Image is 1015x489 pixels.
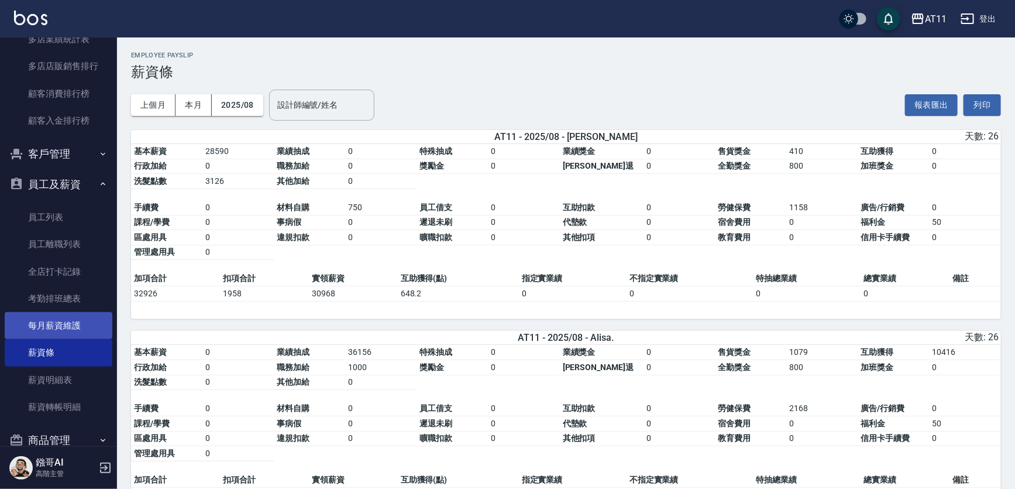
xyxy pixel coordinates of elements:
td: 800 [786,159,858,174]
span: 員工借支 [420,203,453,212]
p: 高階主管 [36,469,95,479]
span: 互助獲得 [861,146,894,156]
td: 3126 [202,174,274,189]
td: 0 [202,431,274,446]
span: 福利金 [861,217,886,227]
span: 洗髮點數 [134,176,167,186]
span: 職務加給 [277,363,309,372]
td: 互助獲得(點) [398,473,519,488]
td: 0 [202,215,274,230]
span: 信用卡手續費 [861,433,910,443]
span: 獎勵金 [420,161,445,170]
td: 800 [786,360,858,375]
td: 0 [202,345,274,360]
td: 總實業績 [861,473,949,488]
span: 業績抽成 [277,347,309,357]
td: 30968 [309,286,398,302]
td: 0 [753,286,861,302]
td: 0 [202,159,274,174]
td: 0 [930,230,1001,245]
span: 材料自購 [277,403,309,413]
button: 客戶管理 [5,139,112,169]
td: 1158 [786,200,858,216]
td: 加項合計 [131,271,220,286]
span: 教育費用 [718,433,751,443]
span: 勞健保費 [718,203,751,212]
button: save [877,7,900,30]
span: 曠職扣款 [420,433,453,443]
td: 750 [345,200,417,216]
td: 0 [644,144,715,159]
td: 0 [488,431,560,446]
td: 實領薪資 [309,473,398,488]
td: 0 [488,159,560,174]
span: 行政加給 [134,363,167,372]
td: 0 [644,360,715,375]
span: 曠職扣款 [420,232,453,242]
span: 獎勵金 [420,363,445,372]
td: 0 [930,144,1001,159]
td: 0 [345,401,417,416]
td: 特抽總業績 [753,271,861,286]
td: 不指定實業績 [627,271,753,286]
td: 0 [930,360,1001,375]
span: 其他扣項 [563,232,596,242]
td: 0 [644,345,715,360]
a: 顧客消費排行榜 [5,80,112,107]
td: 0 [644,200,715,216]
span: 特殊抽成 [420,347,453,357]
td: 0 [644,401,715,416]
button: 本月 [176,94,212,116]
td: 1079 [786,345,858,360]
span: 職務加給 [277,161,309,170]
td: 0 [345,416,417,432]
a: 每月薪資維護 [5,312,112,339]
h2: Employee Payslip [131,52,1001,59]
td: 0 [345,375,417,390]
td: 備註 [949,271,1001,286]
td: 1958 [220,286,309,302]
span: 勞健保費 [718,403,751,413]
td: 特抽總業績 [753,473,861,488]
td: 實領薪資 [309,271,398,286]
td: 0 [786,230,858,245]
span: 課程/學費 [134,419,170,428]
a: 薪資明細表 [5,367,112,394]
td: 1000 [345,360,417,375]
td: 0 [202,375,274,390]
td: 0 [930,431,1001,446]
td: 0 [202,360,274,375]
td: 備註 [949,473,1001,488]
span: 廣告/行銷費 [861,203,905,212]
div: 天數: 26 [713,131,999,143]
button: 2025/08 [212,94,263,116]
td: 0 [488,416,560,432]
table: a dense table [131,345,1001,473]
td: 0 [202,200,274,216]
span: 宿舍費用 [718,217,751,227]
button: 員工及薪資 [5,169,112,200]
button: 商品管理 [5,425,112,456]
td: 0 [345,230,417,245]
td: 0 [488,345,560,360]
span: 員工借支 [420,403,453,413]
td: 0 [345,159,417,174]
span: 基本薪資 [134,146,167,156]
button: AT11 [906,7,951,31]
h5: 鏹哥AI [36,457,95,469]
td: 0 [202,401,274,416]
span: 互助扣款 [563,203,596,212]
a: 全店打卡記錄 [5,258,112,285]
td: 0 [202,446,274,461]
button: 登出 [956,8,1001,30]
span: 售貨獎金 [718,347,751,357]
span: 業績抽成 [277,146,309,156]
span: 手續費 [134,203,159,212]
span: 遲退未刷 [420,419,453,428]
td: 0 [202,245,274,260]
td: 總實業績 [861,271,949,286]
td: 0 [345,215,417,230]
td: 0 [930,159,1001,174]
button: 報表匯出 [905,94,958,116]
td: 0 [644,215,715,230]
